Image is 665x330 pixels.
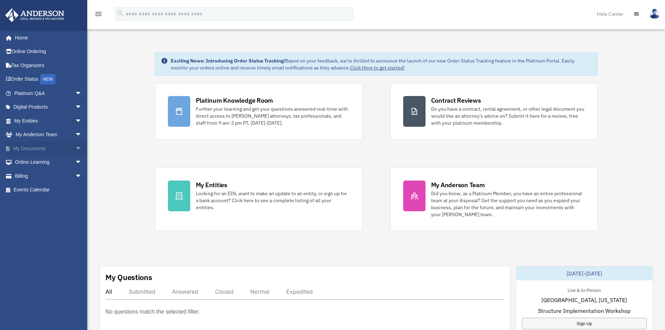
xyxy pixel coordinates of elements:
a: Tax Organizers [5,58,93,72]
span: arrow_drop_down [75,128,89,142]
div: My Anderson Team [431,181,485,189]
a: Platinum Knowledge Room Further your learning and get your questions answered real-time with dire... [155,83,362,140]
a: Sign Up [522,318,647,329]
span: [GEOGRAPHIC_DATA], [US_STATE] [541,296,627,304]
a: My Entities Looking for an EIN, want to make an update to an entity, or sign up for a bank accoun... [155,168,362,231]
div: My Entities [196,181,227,189]
div: Normal [250,288,269,295]
a: My Anderson Team Did you know, as a Platinum Member, you have an entire professional team at your... [390,168,598,231]
div: Contract Reviews [431,96,481,105]
a: Contract Reviews Do you have a contract, rental agreement, or other legal document you would like... [390,83,598,140]
span: arrow_drop_down [75,100,89,115]
div: Expedited [286,288,313,295]
div: Looking for an EIN, want to make an update to an entity, or sign up for a bank account? Click her... [196,190,349,211]
a: Events Calendar [5,183,93,197]
div: Did you know, as a Platinum Member, you have an entire professional team at your disposal? Get th... [431,190,585,218]
a: Home [5,31,89,45]
a: Online Learningarrow_drop_down [5,155,93,169]
img: Anderson Advisors Platinum Portal [3,8,66,22]
div: Platinum Knowledge Room [196,96,273,105]
a: Billingarrow_drop_down [5,169,93,183]
div: [DATE]-[DATE] [516,266,652,280]
i: search [117,9,124,17]
a: Click Here to get started! [350,65,405,71]
a: menu [94,12,103,18]
span: Structure Implementation Workshop [538,307,630,315]
div: Submitted [129,288,155,295]
a: My Anderson Teamarrow_drop_down [5,128,93,142]
span: arrow_drop_down [75,86,89,101]
span: arrow_drop_down [75,169,89,183]
div: My Questions [105,272,152,283]
span: arrow_drop_down [75,141,89,156]
strong: Exciting News: Introducing Order Status Tracking! [171,58,285,64]
div: NEW [40,74,56,85]
div: Further your learning and get your questions answered real-time with direct access to [PERSON_NAM... [196,105,349,126]
div: Live & In-Person [562,286,606,293]
a: Platinum Q&Aarrow_drop_down [5,86,93,100]
a: Order StatusNEW [5,72,93,87]
div: Based on your feedback, we're thrilled to announce the launch of our new Order Status Tracking fe... [171,57,592,71]
i: menu [94,10,103,18]
img: User Pic [649,9,660,19]
span: arrow_drop_down [75,155,89,170]
a: My Documentsarrow_drop_down [5,141,93,155]
a: My Entitiesarrow_drop_down [5,114,93,128]
div: Do you have a contract, rental agreement, or other legal document you would like an attorney's ad... [431,105,585,126]
div: Answered [172,288,198,295]
span: arrow_drop_down [75,114,89,128]
a: Digital Productsarrow_drop_down [5,100,93,114]
a: Online Ordering [5,45,93,59]
div: Closed [215,288,234,295]
p: No questions match the selected filter. [105,307,200,317]
div: All [105,288,112,295]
